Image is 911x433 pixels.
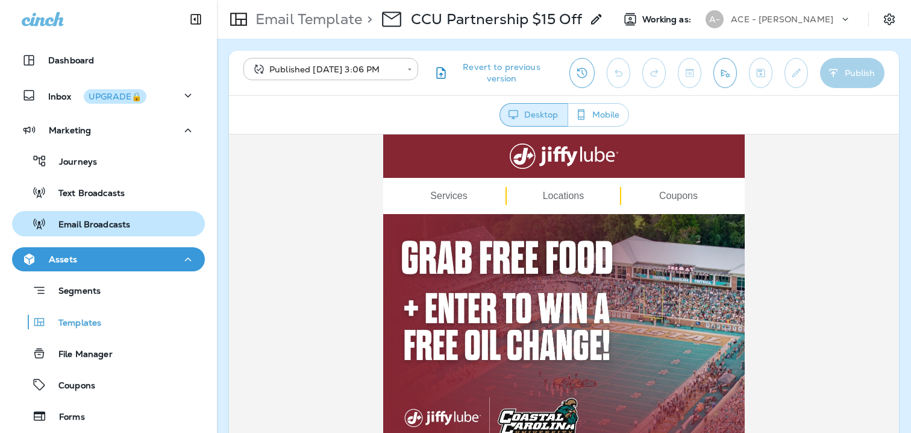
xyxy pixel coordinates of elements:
button: Assets [12,247,205,271]
button: Send test email [713,58,737,88]
p: Coupons [46,381,95,392]
button: View Changelog [569,58,595,88]
a: Locations [314,56,355,66]
p: Templates [46,318,101,329]
span: Working as: [642,14,693,25]
button: Revert to previous version [428,58,560,88]
a: Coupons [430,56,469,66]
button: Settings [878,8,900,30]
div: UPGRADE🔒 [89,92,142,101]
span: Revert to previous version [448,62,555,84]
p: ACE - [PERSON_NAME] [731,14,833,24]
p: Email Template [251,10,362,28]
p: Assets [49,254,77,264]
button: Forms [12,403,205,429]
p: File Manager [46,349,113,361]
button: File Manager [12,341,205,366]
button: Collapse Sidebar [179,7,213,31]
button: Dashboard [12,48,205,72]
div: A- [706,10,724,28]
p: Marketing [49,125,91,135]
p: Email Broadcasts [46,220,130,231]
button: InboxUPGRADE🔒 [12,83,205,107]
button: Email Broadcasts [12,211,205,236]
button: Mobile [568,103,629,127]
p: Dashboard [48,55,94,65]
p: Inbox [48,89,146,102]
button: Text Broadcasts [12,180,205,205]
button: Desktop [499,103,568,127]
img: CCU-Football.jpg [154,80,516,338]
p: Text Broadcasts [46,188,125,200]
button: Marketing [12,118,205,142]
img: Jiffy Lube Logo [281,9,389,34]
button: UPGRADE🔒 [84,89,146,104]
p: > [362,10,372,28]
button: Templates [12,309,205,335]
div: Published [DATE] 3:06 PM [252,63,399,75]
p: CCU Partnership $15 Off [411,10,582,28]
button: Coupons [12,372,205,397]
p: Segments [46,286,101,298]
button: Journeys [12,148,205,174]
button: Segments [12,277,205,303]
p: Journeys [47,157,97,168]
p: Forms [47,412,85,423]
a: Services [201,56,238,66]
